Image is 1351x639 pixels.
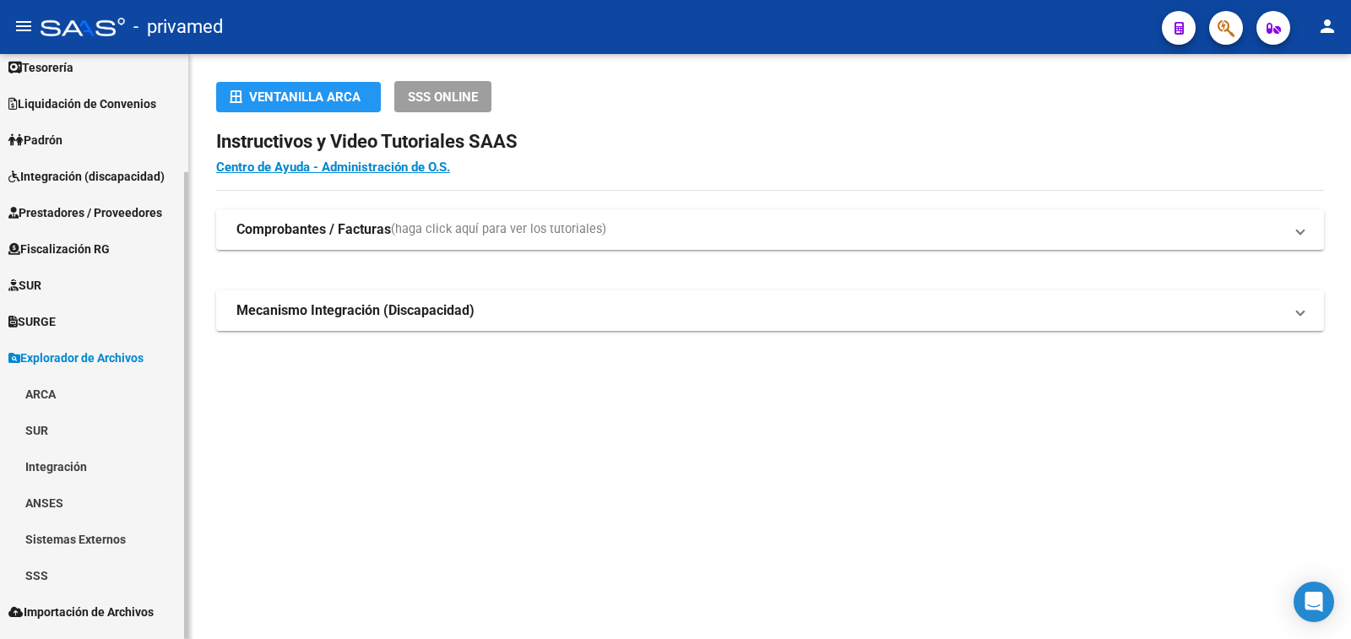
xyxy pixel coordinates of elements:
h2: Instructivos y Video Tutoriales SAAS [216,126,1324,158]
mat-expansion-panel-header: Comprobantes / Facturas(haga click aquí para ver los tutoriales) [216,209,1324,250]
div: Open Intercom Messenger [1294,582,1334,622]
span: Fiscalización RG [8,240,110,258]
span: Liquidación de Convenios [8,95,156,113]
span: Prestadores / Proveedores [8,203,162,222]
mat-expansion-panel-header: Mecanismo Integración (Discapacidad) [216,290,1324,331]
span: Padrón [8,131,62,149]
button: SSS ONLINE [394,81,491,112]
mat-icon: person [1317,16,1337,36]
strong: Comprobantes / Facturas [236,220,391,239]
strong: Mecanismo Integración (Discapacidad) [236,301,475,320]
span: - privamed [133,8,223,46]
span: SUR [8,276,41,295]
mat-icon: menu [14,16,34,36]
span: (haga click aquí para ver los tutoriales) [391,220,606,239]
span: SURGE [8,312,56,331]
span: Explorador de Archivos [8,349,144,367]
span: Importación de Archivos [8,603,154,621]
span: SSS ONLINE [408,89,478,105]
a: Centro de Ayuda - Administración de O.S. [216,160,450,175]
span: Integración (discapacidad) [8,167,165,186]
div: Ventanilla ARCA [230,82,367,112]
span: Tesorería [8,58,73,77]
button: Ventanilla ARCA [216,82,381,112]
